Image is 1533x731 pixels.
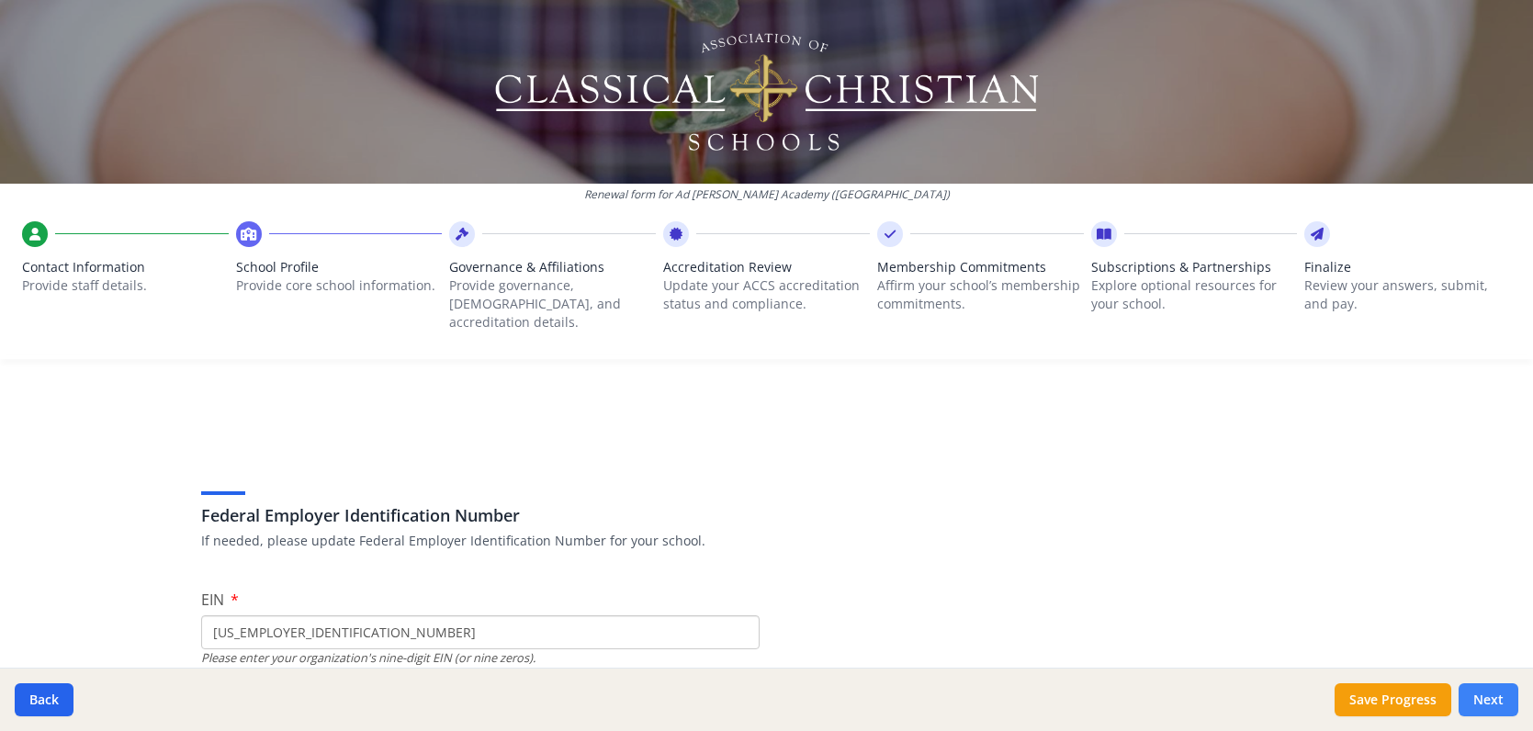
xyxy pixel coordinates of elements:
span: Accreditation Review [663,258,870,276]
span: Contact Information [22,258,229,276]
span: Membership Commitments [877,258,1084,276]
p: Explore optional resources for your school. [1091,276,1298,313]
p: Affirm your school’s membership commitments. [877,276,1084,313]
button: Back [15,683,73,716]
span: Subscriptions & Partnerships [1091,258,1298,276]
button: Next [1459,683,1518,716]
span: EIN [201,590,224,610]
p: Review your answers, submit, and pay. [1304,276,1511,313]
img: Logo [491,28,1042,156]
span: Governance & Affiliations [449,258,656,276]
p: Update your ACCS accreditation status and compliance. [663,276,870,313]
span: Finalize [1304,258,1511,276]
p: Provide core school information. [236,276,443,295]
button: Save Progress [1335,683,1451,716]
h3: Federal Employer Identification Number [201,502,1333,528]
div: Please enter your organization's nine-digit EIN (or nine zeros). [201,649,760,667]
p: If needed, please update Federal Employer Identification Number for your school. [201,532,1333,550]
span: School Profile [236,258,443,276]
p: Provide governance, [DEMOGRAPHIC_DATA], and accreditation details. [449,276,656,332]
p: Provide staff details. [22,276,229,295]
